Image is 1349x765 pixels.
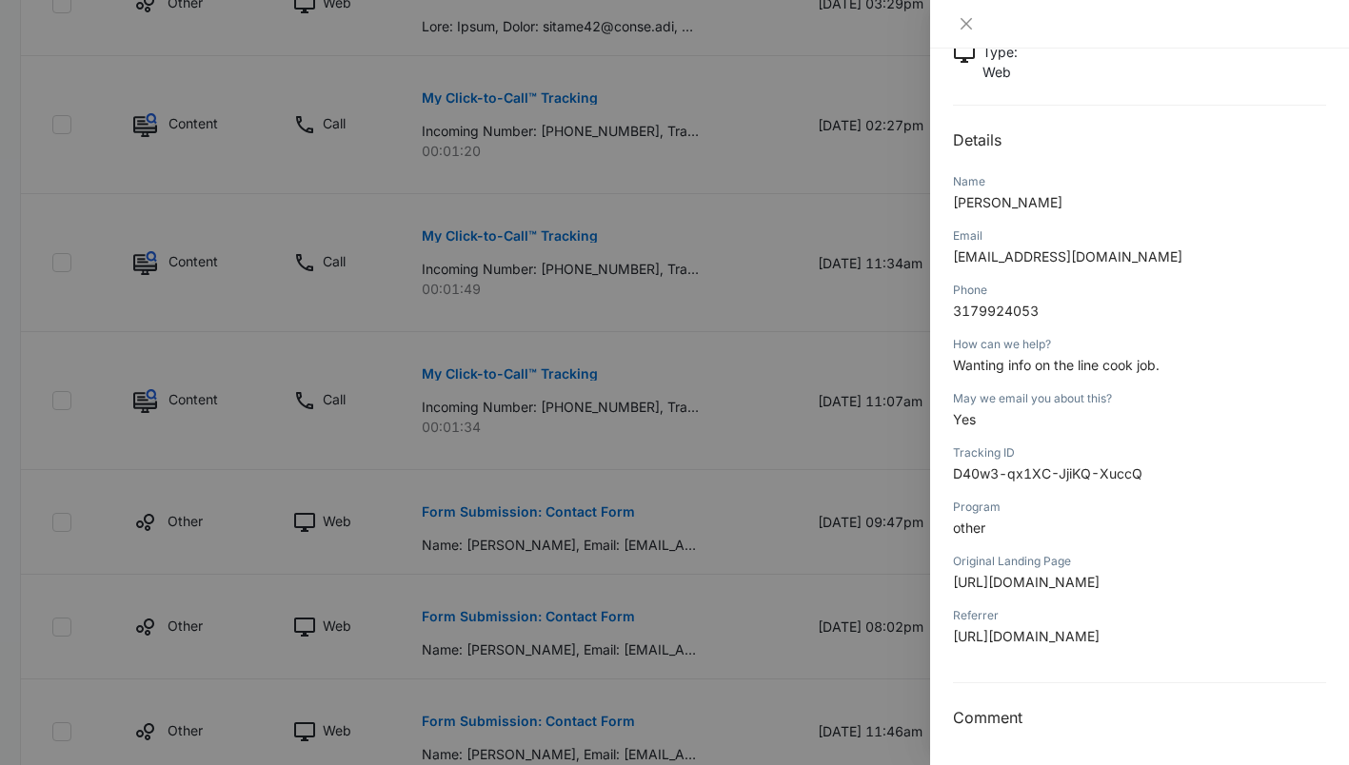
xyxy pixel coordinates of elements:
h3: Comment [953,706,1326,729]
div: Phone [953,282,1326,299]
span: Yes [953,411,976,427]
div: How can we help? [953,336,1326,353]
span: close [959,16,974,31]
h2: Details [953,128,1326,151]
div: Original Landing Page [953,553,1326,570]
span: [EMAIL_ADDRESS][DOMAIN_NAME] [953,248,1182,265]
div: May we email you about this? [953,390,1326,407]
div: Referrer [953,607,1326,624]
span: 3179924053 [953,303,1039,319]
span: [URL][DOMAIN_NAME] [953,574,1100,590]
span: [URL][DOMAIN_NAME] [953,628,1100,644]
span: [PERSON_NAME] [953,194,1062,210]
div: Email [953,227,1326,245]
p: Type : [982,42,1018,62]
div: Name [953,173,1326,190]
button: Close [953,15,980,32]
div: Program [953,499,1326,516]
p: Web [982,62,1018,82]
span: Wanting info on the line cook job. [953,357,1160,373]
span: other [953,520,985,536]
span: D40w3-qx1XC-JjiKQ-XuccQ [953,465,1142,481]
div: Tracking ID [953,444,1326,461]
